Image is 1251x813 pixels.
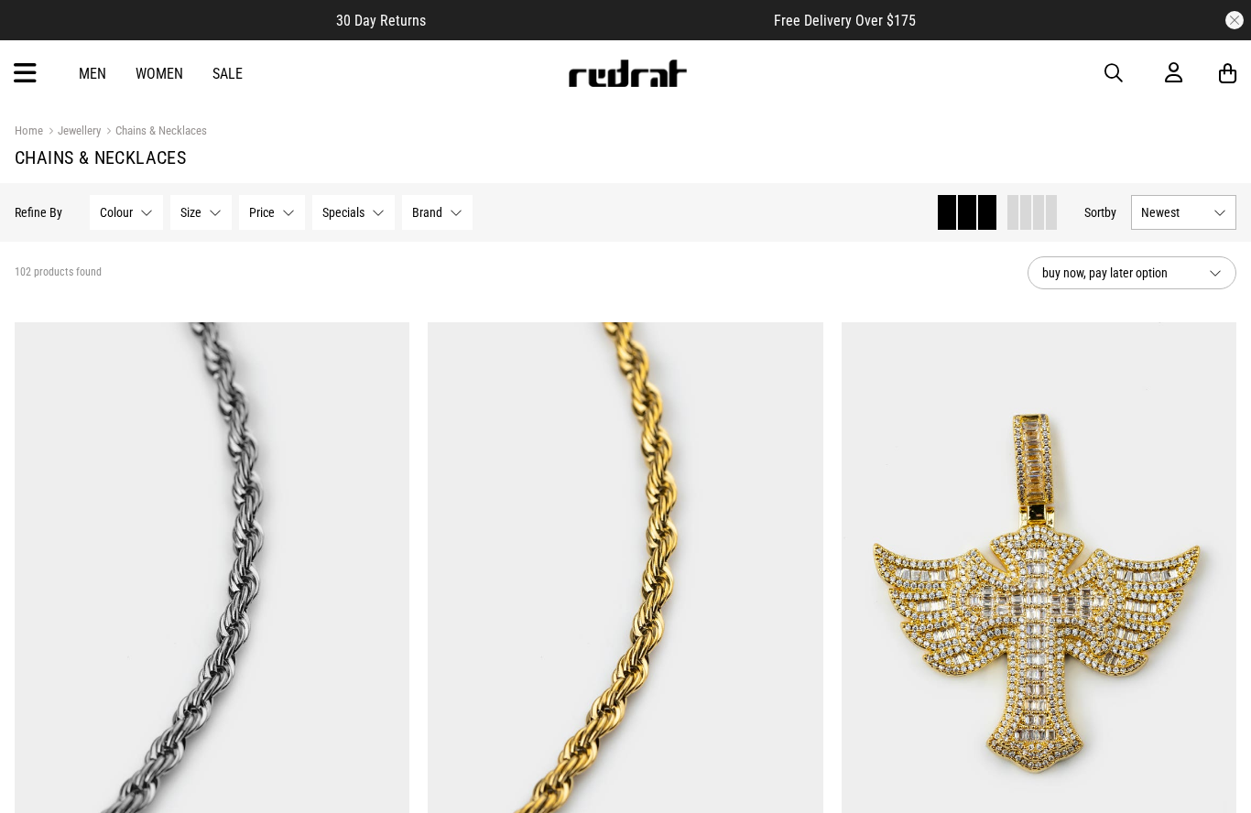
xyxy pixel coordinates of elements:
button: buy now, pay later option [1028,256,1236,289]
span: Newest [1141,205,1206,220]
button: Sortby [1084,201,1116,223]
a: Jewellery [43,124,101,141]
span: 30 Day Returns [336,12,426,29]
span: Brand [412,205,442,220]
a: Chains & Necklaces [101,124,207,141]
span: Specials [322,205,364,220]
span: Size [180,205,201,220]
button: Specials [312,195,395,230]
p: Refine By [15,205,62,220]
img: Redrat logo [567,60,688,87]
span: buy now, pay later option [1042,262,1194,284]
a: Women [136,65,183,82]
a: Sale [212,65,243,82]
button: Price [239,195,305,230]
iframe: Customer reviews powered by Trustpilot [462,11,737,29]
button: Colour [90,195,163,230]
button: Size [170,195,232,230]
span: by [1104,205,1116,220]
a: Men [79,65,106,82]
span: Price [249,205,275,220]
span: 102 products found [15,266,102,280]
button: Newest [1131,195,1236,230]
span: Colour [100,205,133,220]
a: Home [15,124,43,137]
h1: Chains & Necklaces [15,146,1236,168]
button: Brand [402,195,473,230]
span: Free Delivery Over $175 [774,12,916,29]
